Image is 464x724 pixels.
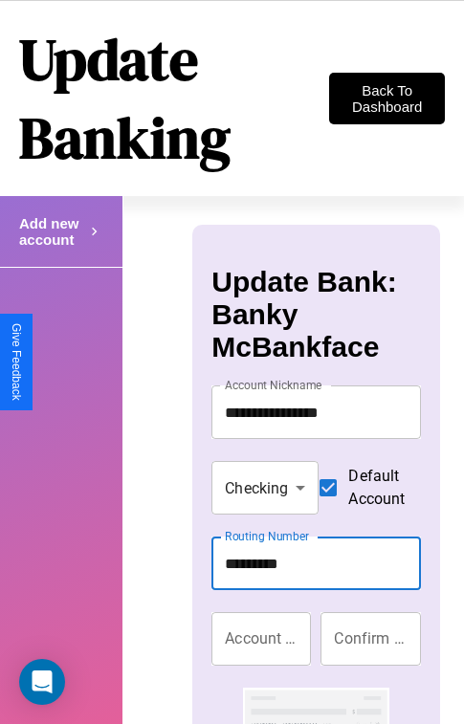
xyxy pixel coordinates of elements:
label: Account Nickname [225,377,322,393]
h1: Update Banking [19,20,329,177]
label: Routing Number [225,528,309,544]
span: Default Account [348,465,405,511]
button: Back To Dashboard [329,73,445,124]
h3: Update Bank: Banky McBankface [211,266,420,363]
h4: Add new account [19,215,86,248]
div: Open Intercom Messenger [19,659,65,705]
div: Give Feedback [10,323,23,401]
div: Checking [211,461,319,515]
